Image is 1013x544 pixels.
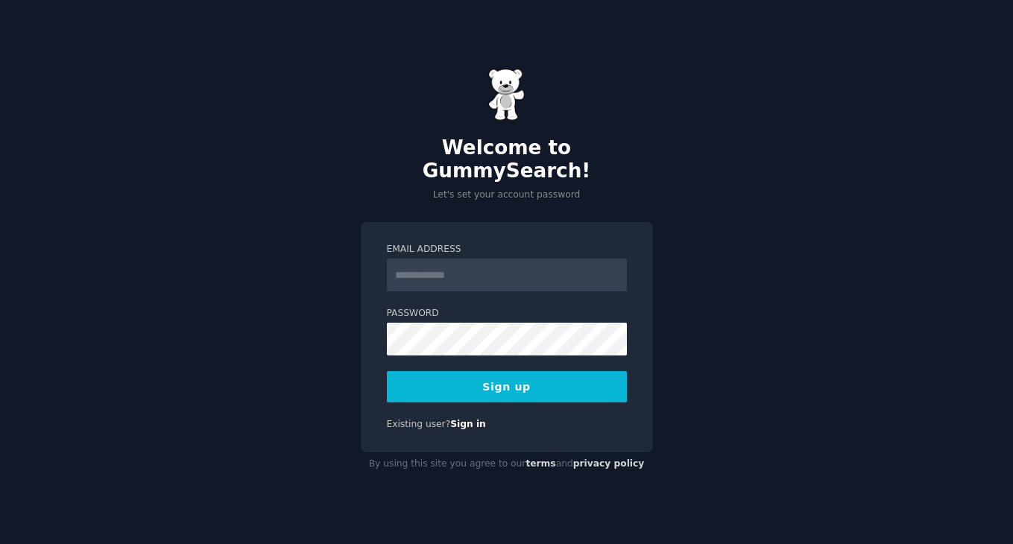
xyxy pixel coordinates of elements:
label: Password [387,307,627,320]
span: Existing user? [387,419,451,429]
a: privacy policy [573,458,645,469]
p: Let's set your account password [361,189,653,202]
h2: Welcome to GummySearch! [361,136,653,183]
a: terms [526,458,555,469]
div: By using this site you agree to our and [361,452,653,476]
button: Sign up [387,371,627,402]
label: Email Address [387,243,627,256]
a: Sign in [450,419,486,429]
img: Gummy Bear [488,69,526,121]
